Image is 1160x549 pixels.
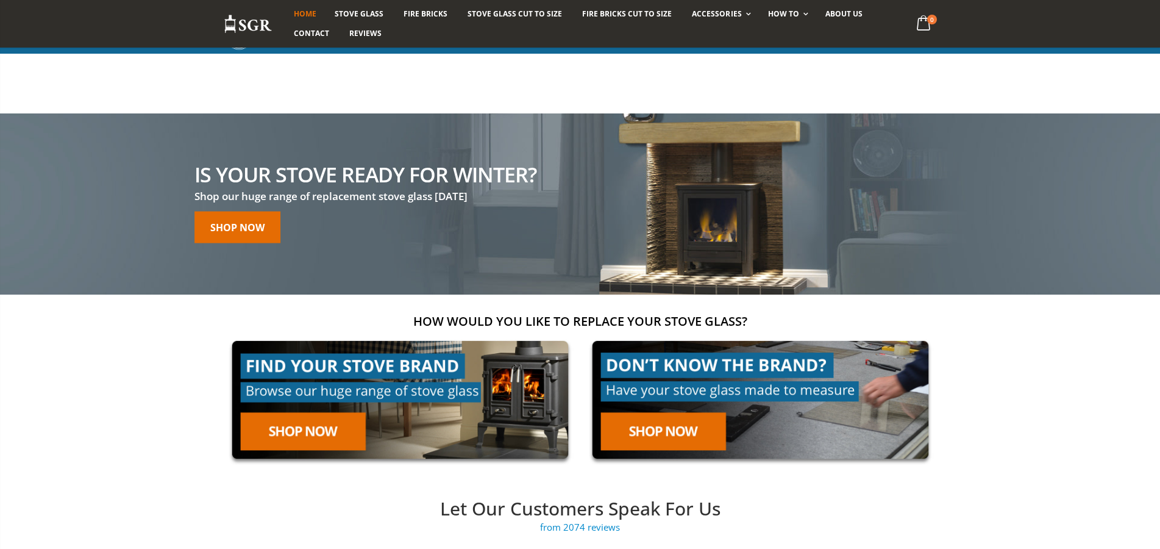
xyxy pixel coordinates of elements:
a: About us [816,4,872,24]
span: How To [768,9,799,19]
a: Stove Glass [326,4,393,24]
span: 0 [927,15,937,24]
a: How To [759,4,814,24]
span: Reviews [349,28,382,38]
span: Contact [294,28,329,38]
a: Shop now [194,211,280,243]
span: About us [825,9,863,19]
a: Stove Glass Cut To Size [458,4,571,24]
a: Reviews [340,24,391,43]
span: Accessories [692,9,741,19]
span: Stove Glass Cut To Size [468,9,562,19]
a: Accessories [683,4,756,24]
a: Fire Bricks Cut To Size [573,4,681,24]
a: 0 [911,12,936,36]
img: Stove Glass Replacement [224,14,272,34]
span: from 2074 reviews [219,521,941,534]
h2: Is your stove ready for winter? [194,163,536,184]
span: Home [294,9,316,19]
a: 4.89 stars from 2074 reviews [219,521,941,534]
a: Home [285,4,326,24]
span: Stove Glass [335,9,383,19]
h2: Let Our Customers Speak For Us [219,497,941,522]
h3: Shop our huge range of replacement stove glass [DATE] [194,189,536,203]
span: Fire Bricks [404,9,447,19]
h2: How would you like to replace your stove glass? [224,313,937,329]
a: Contact [285,24,338,43]
a: Fire Bricks [394,4,457,24]
span: Fire Bricks Cut To Size [582,9,672,19]
img: made-to-measure-cta_2cd95ceb-d519-4648-b0cf-d2d338fdf11f.jpg [584,332,937,467]
img: find-your-brand-cta_9b334d5d-5c94-48ed-825f-d7972bbdebd0.jpg [224,332,577,467]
